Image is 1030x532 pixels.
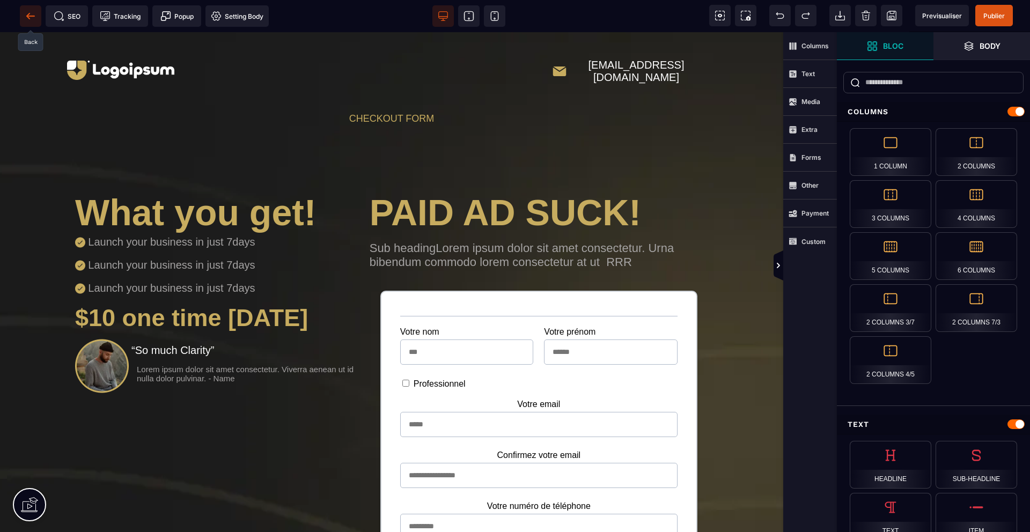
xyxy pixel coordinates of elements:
strong: Bloc [883,42,903,50]
span: Popup [160,11,194,21]
div: Sub-Headline [936,441,1017,489]
span: Open Blocks [837,32,933,60]
text: PAID AD SUCK! [370,151,708,198]
strong: Other [801,181,819,189]
img: c57467e2056f8d97ef6003e99da1e0b1_tick.png [75,251,85,262]
strong: Extra [801,125,818,134]
text: Sub headingLorem ipsum dolor sit amet consectetur. Urna bibendum commodo lorem consectetur at ut RRR [370,209,708,237]
div: Text [837,415,1030,434]
img: c57467e2056f8d97ef6003e99da1e0b1_tick.png [75,228,85,239]
div: 2 Columns 7/3 [936,284,1017,332]
strong: Text [801,70,815,78]
text: CHECKOUT FORM [349,81,435,92]
strong: Custom [801,238,826,246]
img: c57467e2056f8d97ef6003e99da1e0b1_tick.png [75,205,85,216]
div: Columns [837,102,1030,122]
text: Launch your business in just 7days [85,224,369,242]
label: Votre email [400,367,678,377]
img: 266f445d169e7bf2fca34f7899903576_Logo.png [67,28,174,48]
div: 2 Columns 4/5 [850,336,931,384]
div: 2 Columns 3/7 [850,284,931,332]
text: Lorem ipsum dolor sit amet consectetur. Viverra aenean ut id nulla dolor pulvinar. - Name [129,332,370,353]
div: 5 Columns [850,232,931,280]
span: Screenshot [735,5,756,26]
span: Previsualiser [922,12,962,20]
strong: Forms [801,153,821,161]
div: 3 Columns [850,180,931,228]
strong: Payment [801,209,829,217]
strong: Columns [801,42,829,50]
img: 26ab8f89538353c43e3c25b89685bf90_mail.png [552,31,567,47]
text: Launch your business in just 7days [85,201,369,219]
span: Setting Body [211,11,263,21]
div: 4 Columns [936,180,1017,228]
text: What you get! [75,151,370,198]
div: Headline [850,441,931,489]
label: Confirmez votre email [400,418,678,428]
div: 1 Column [850,128,931,176]
text: Launch your business in just 7days [85,247,369,265]
span: Publier [983,12,1005,20]
text: $10 one time [DATE] [75,268,370,304]
strong: Body [980,42,1000,50]
span: Open Layer Manager [933,32,1030,60]
label: Professionnel [414,347,466,357]
span: Preview [915,5,969,26]
div: 6 Columns [936,232,1017,280]
span: SEO [54,11,80,21]
strong: Media [801,98,820,106]
label: Votre nom [400,295,439,304]
text: [EMAIL_ADDRESS][DOMAIN_NAME] [567,27,705,51]
text: “So much Clarity” [129,309,370,327]
div: 2 Columns [936,128,1017,176]
span: Tracking [100,11,141,21]
span: View components [709,5,731,26]
label: Votre prénom [544,295,595,304]
img: 804c0d0538f1b33d8887b3d27747e993_Ellipse_1.png [75,307,129,361]
label: Votre numéro de téléphone [400,469,678,479]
